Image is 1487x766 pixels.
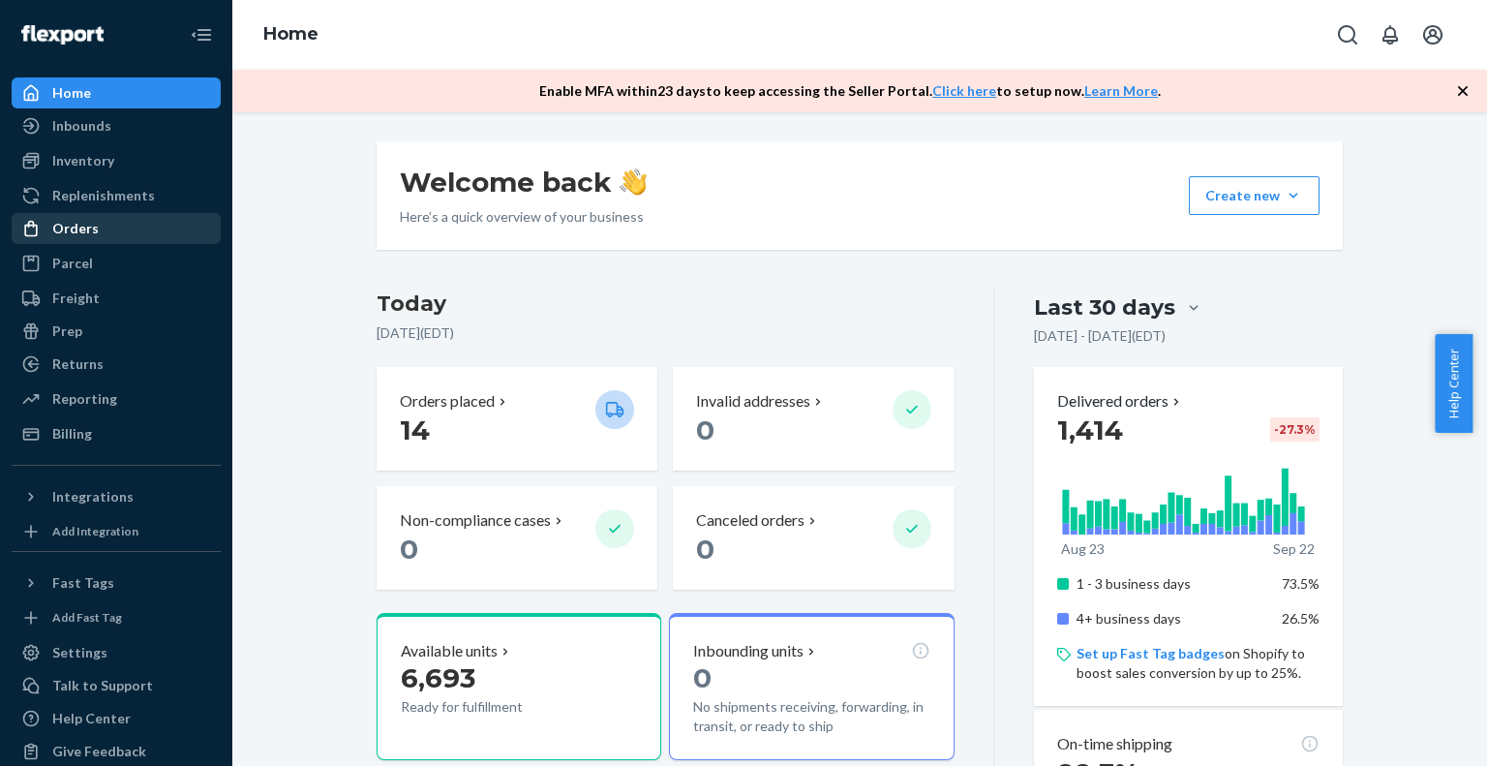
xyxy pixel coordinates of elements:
[400,207,647,227] p: Here’s a quick overview of your business
[539,81,1161,101] p: Enable MFA within 23 days to keep accessing the Seller Portal. to setup now. .
[12,481,221,512] button: Integrations
[696,414,714,446] span: 0
[693,661,712,694] span: 0
[12,418,221,449] a: Billing
[400,165,647,199] h1: Welcome back
[52,487,134,506] div: Integrations
[12,670,221,701] button: Talk to Support
[12,520,221,543] a: Add Integration
[693,697,929,736] p: No shipments receiving, forwarding, in transit, or ready to ship
[52,709,131,728] div: Help Center
[932,82,996,99] a: Click here
[1077,574,1267,594] p: 1 - 3 business days
[401,661,475,694] span: 6,693
[52,186,155,205] div: Replenishments
[1282,610,1320,627] span: 26.5%
[12,316,221,347] a: Prep
[52,676,153,695] div: Talk to Support
[1273,539,1315,559] p: Sep 22
[12,283,221,314] a: Freight
[263,23,319,45] a: Home
[1077,644,1320,683] p: on Shopify to boost sales conversion by up to 25%.
[12,145,221,176] a: Inventory
[12,567,221,598] button: Fast Tags
[620,169,647,196] img: hand-wave emoji
[400,390,495,413] p: Orders placed
[39,14,108,31] span: Support
[1270,417,1320,442] div: -27.3 %
[12,637,221,668] a: Settings
[400,414,430,446] span: 14
[12,213,221,244] a: Orders
[21,25,104,45] img: Flexport logo
[12,77,221,108] a: Home
[669,613,954,760] button: Inbounding units0No shipments receiving, forwarding, in transit, or ready to ship
[12,110,221,141] a: Inbounds
[1328,15,1367,54] button: Open Search Box
[400,509,551,532] p: Non-compliance cases
[696,390,810,413] p: Invalid addresses
[693,640,804,662] p: Inbounding units
[1057,733,1172,755] p: On-time shipping
[52,322,82,341] div: Prep
[696,509,804,532] p: Canceled orders
[52,609,122,626] div: Add Fast Tag
[52,289,100,308] div: Freight
[1057,390,1184,413] button: Delivered orders
[52,389,117,409] div: Reporting
[1371,15,1410,54] button: Open notifications
[12,383,221,414] a: Reporting
[1077,645,1225,661] a: Set up Fast Tag badges
[1189,176,1320,215] button: Create new
[1413,15,1452,54] button: Open account menu
[401,697,580,717] p: Ready for fulfillment
[12,180,221,211] a: Replenishments
[12,703,221,734] a: Help Center
[52,643,107,662] div: Settings
[12,248,221,279] a: Parcel
[1077,609,1267,628] p: 4+ business days
[52,116,111,136] div: Inbounds
[377,323,955,343] p: [DATE] ( EDT )
[400,533,418,566] span: 0
[1282,575,1320,592] span: 73.5%
[696,533,714,566] span: 0
[377,367,657,471] button: Orders placed 14
[673,367,954,471] button: Invalid addresses 0
[673,486,954,590] button: Canceled orders 0
[1084,82,1158,99] a: Learn More
[52,354,104,374] div: Returns
[377,486,657,590] button: Non-compliance cases 0
[1034,292,1175,322] div: Last 30 days
[52,742,146,761] div: Give Feedback
[377,289,955,320] h3: Today
[52,573,114,593] div: Fast Tags
[52,424,92,444] div: Billing
[1034,326,1166,346] p: [DATE] - [DATE] ( EDT )
[377,613,661,760] button: Available units6,693Ready for fulfillment
[1435,334,1472,433] button: Help Center
[248,7,334,63] ol: breadcrumbs
[12,349,221,380] a: Returns
[1061,539,1105,559] p: Aug 23
[52,523,138,539] div: Add Integration
[1057,414,1123,446] span: 1,414
[52,254,93,273] div: Parcel
[52,83,91,103] div: Home
[52,219,99,238] div: Orders
[182,15,221,54] button: Close Navigation
[401,640,498,662] p: Available units
[12,606,221,629] a: Add Fast Tag
[52,151,114,170] div: Inventory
